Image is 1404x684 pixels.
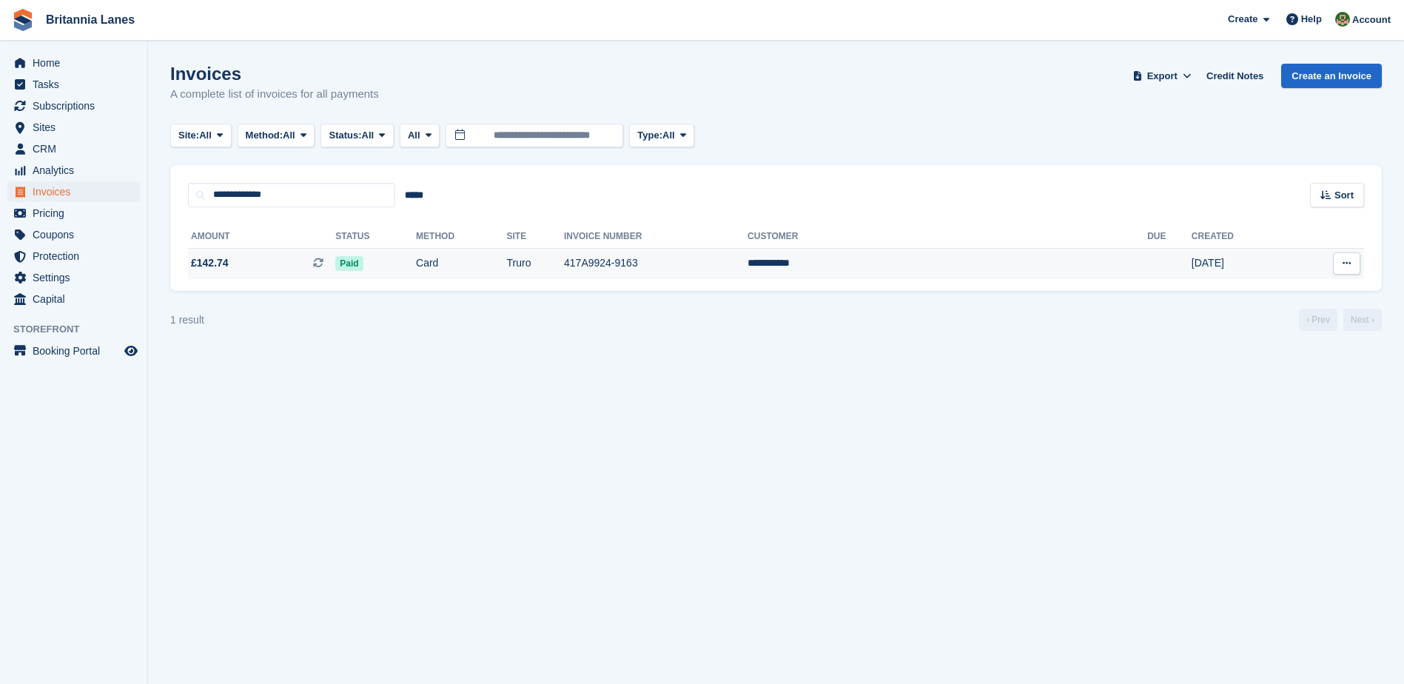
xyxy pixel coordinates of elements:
[7,224,140,245] a: menu
[33,53,121,73] span: Home
[564,225,748,249] th: Invoice Number
[329,128,361,143] span: Status:
[40,7,141,32] a: Britannia Lanes
[199,128,212,143] span: All
[33,181,121,202] span: Invoices
[7,74,140,95] a: menu
[33,289,121,309] span: Capital
[1334,188,1354,203] span: Sort
[13,322,147,337] span: Storefront
[7,341,140,361] a: menu
[7,181,140,202] a: menu
[191,255,229,271] span: £142.74
[1281,64,1382,88] a: Create an Invoice
[1343,309,1382,331] a: Next
[33,203,121,224] span: Pricing
[1147,69,1178,84] span: Export
[7,289,140,309] a: menu
[170,312,204,328] div: 1 result
[33,267,121,288] span: Settings
[1200,64,1269,88] a: Credit Notes
[1296,309,1385,331] nav: Page
[748,225,1147,249] th: Customer
[33,224,121,245] span: Coupons
[1192,225,1292,249] th: Created
[335,225,416,249] th: Status
[7,95,140,116] a: menu
[33,74,121,95] span: Tasks
[629,124,694,148] button: Type: All
[1147,225,1192,249] th: Due
[12,9,34,31] img: stora-icon-8386f47178a22dfd0bd8f6a31ec36ba5ce8667c1dd55bd0f319d3a0aa187defe.svg
[7,160,140,181] a: menu
[408,128,420,143] span: All
[416,225,506,249] th: Method
[1301,12,1322,27] span: Help
[7,246,140,266] a: menu
[33,246,121,266] span: Protection
[1335,12,1350,27] img: Sam Wooldridge
[416,248,506,279] td: Card
[335,256,363,271] span: Paid
[33,341,121,361] span: Booking Portal
[170,86,379,103] p: A complete list of invoices for all payments
[1129,64,1195,88] button: Export
[7,117,140,138] a: menu
[1228,12,1257,27] span: Create
[178,128,199,143] span: Site:
[246,128,283,143] span: Method:
[170,124,232,148] button: Site: All
[564,248,748,279] td: 417A9924-9163
[188,225,335,249] th: Amount
[1299,309,1337,331] a: Previous
[506,248,564,279] td: Truro
[33,138,121,159] span: CRM
[122,342,140,360] a: Preview store
[238,124,315,148] button: Method: All
[33,95,121,116] span: Subscriptions
[1192,248,1292,279] td: [DATE]
[400,124,440,148] button: All
[1352,13,1391,27] span: Account
[7,203,140,224] a: menu
[7,53,140,73] a: menu
[362,128,374,143] span: All
[33,117,121,138] span: Sites
[637,128,662,143] span: Type:
[320,124,393,148] button: Status: All
[283,128,295,143] span: All
[7,267,140,288] a: menu
[33,160,121,181] span: Analytics
[170,64,379,84] h1: Invoices
[506,225,564,249] th: Site
[662,128,675,143] span: All
[7,138,140,159] a: menu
